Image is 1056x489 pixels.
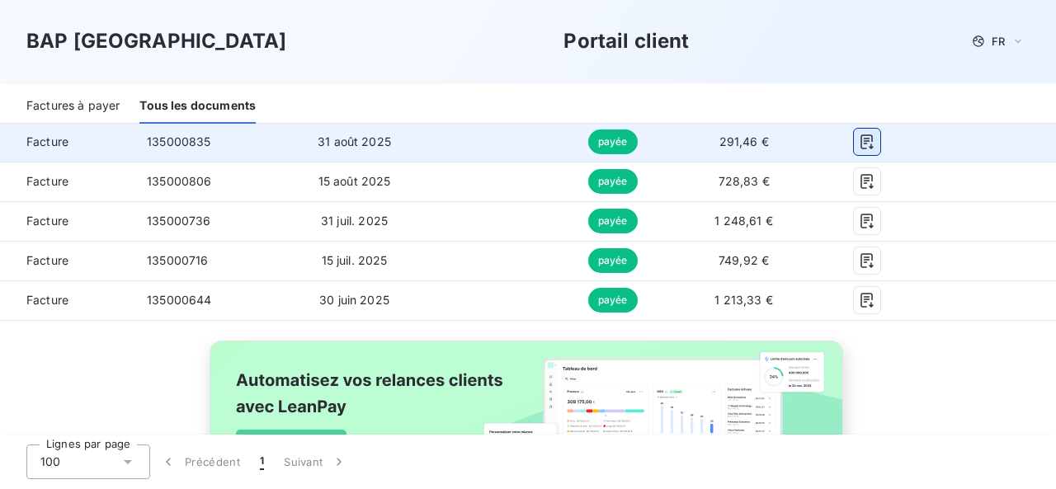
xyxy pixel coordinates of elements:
[147,214,210,228] span: 135000736
[992,35,1005,48] span: FR
[13,252,120,269] span: Facture
[147,253,208,267] span: 135000716
[588,209,638,233] span: payée
[321,214,388,228] span: 31 juil. 2025
[150,444,250,479] button: Précédent
[588,169,638,194] span: payée
[714,293,773,307] span: 1 213,33 €
[274,444,357,479] button: Suivant
[719,134,769,148] span: 291,46 €
[26,26,286,56] h3: BAP [GEOGRAPHIC_DATA]
[40,454,60,470] span: 100
[26,89,120,124] div: Factures à payer
[13,173,120,190] span: Facture
[588,129,638,154] span: payée
[139,89,256,124] div: Tous les documents
[318,134,391,148] span: 31 août 2025
[588,248,638,273] span: payée
[147,174,211,188] span: 135000806
[719,174,770,188] span: 728,83 €
[13,134,120,150] span: Facture
[13,292,120,308] span: Facture
[260,454,264,470] span: 1
[563,26,689,56] h3: Portail client
[318,174,391,188] span: 15 août 2025
[147,134,210,148] span: 135000835
[714,214,773,228] span: 1 248,61 €
[147,293,211,307] span: 135000644
[319,293,389,307] span: 30 juin 2025
[322,253,388,267] span: 15 juil. 2025
[588,288,638,313] span: payée
[250,444,274,479] button: 1
[719,253,769,267] span: 749,92 €
[13,213,120,229] span: Facture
